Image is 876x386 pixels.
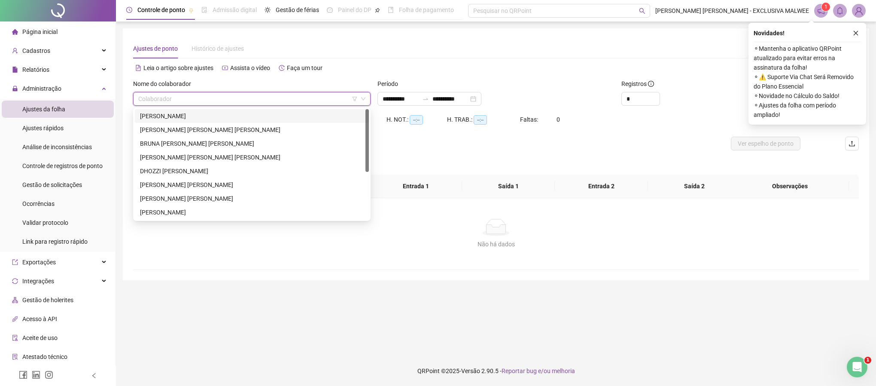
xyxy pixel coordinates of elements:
span: down [361,96,366,101]
span: 1 [824,4,827,10]
span: Relatórios [22,66,49,73]
span: Aceite de uso [22,334,58,341]
span: --:-- [474,115,487,125]
img: 7489 [852,4,865,17]
span: upload [849,140,855,147]
span: Acesso à API [22,316,57,322]
span: search [639,8,645,14]
div: BRUNA [PERSON_NAME] [PERSON_NAME] [140,139,364,148]
span: Painel do DP [338,6,371,13]
div: DHOZZI KARLA DE OLIVEIRA [135,164,369,178]
span: export [12,259,18,265]
footer: QRPoint © 2025 - 2.90.5 - [116,356,876,386]
span: Versão [461,368,480,374]
span: swap-right [422,95,429,102]
span: sync [12,278,18,284]
th: Saída 1 [462,175,555,198]
span: Observações [738,181,842,191]
span: Leia o artigo sobre ajustes [143,64,213,71]
span: linkedin [32,371,40,379]
span: filter [352,96,357,101]
span: apartment [12,297,18,303]
div: [PERSON_NAME] [PERSON_NAME] [140,180,364,190]
span: pushpin [375,8,380,13]
span: dashboard [327,7,333,13]
div: ANA PAULA MOURA DE OLIVEIRA RODRIGUES [135,123,369,137]
span: left [91,373,97,379]
span: file-done [201,7,207,13]
div: CINTHIA CLAUDIA SILVA LEONCIO [135,150,369,164]
span: youtube [222,65,228,71]
span: Ajustes da folha [22,106,65,113]
span: Ajustes rápidos [22,125,64,132]
div: [PERSON_NAME] [140,208,364,217]
span: Controle de ponto [137,6,185,13]
span: Integrações [22,278,54,285]
label: Nome do colaborador [133,79,197,89]
span: Ajustes de ponto [133,45,178,52]
span: Gestão de holerites [22,297,73,303]
span: Link para registro rápido [22,238,88,245]
span: lock [12,86,18,92]
button: Ver espelho de ponto [731,137,800,150]
span: info-circle [648,81,654,87]
th: Entrada 2 [555,175,648,198]
span: Cadastros [22,47,50,54]
div: GABRIELLY MENDES GUIMARÃES [135,192,369,205]
span: clock-circle [126,7,132,13]
span: bell [836,7,844,15]
span: Atestado técnico [22,353,67,360]
span: home [12,29,18,35]
span: 0 [557,116,560,123]
div: [PERSON_NAME] [PERSON_NAME] [PERSON_NAME] [140,153,364,162]
span: user-add [12,48,18,54]
span: Administração [22,85,61,92]
span: instagram [45,371,53,379]
span: Assista o vídeo [230,64,270,71]
div: JYORDANA MARIA FERNANDES [135,205,369,219]
div: Não há dados [143,239,849,249]
span: book [388,7,394,13]
span: pushpin [189,8,194,13]
span: Gestão de férias [276,6,319,13]
span: Controle de registros de ponto [22,162,103,169]
span: close [853,30,859,36]
iframe: Intercom live chat [847,357,867,377]
th: Saída 2 [648,175,741,198]
div: H. NOT.: [386,115,447,125]
span: notification [817,7,825,15]
span: audit [12,335,18,341]
span: Faça um tour [287,64,322,71]
span: ⚬ Novidade no Cálculo do Saldo! [754,91,861,101]
span: Gestão de solicitações [22,181,82,188]
sup: 1 [821,3,830,11]
span: ⚬ Mantenha o aplicativo QRPoint atualizado para evitar erros na assinatura da folha! [754,44,861,72]
span: ⚬ Ajustes da folha com período ampliado! [754,101,861,119]
span: Novidades ! [754,28,785,38]
span: sun [265,7,271,13]
span: Página inicial [22,28,58,35]
div: ADRIANA FERNANDES GONZAGA [135,109,369,123]
span: solution [12,354,18,360]
span: facebook [19,371,27,379]
span: Admissão digital [213,6,257,13]
span: Registros [621,79,654,89]
span: ⚬ ⚠️ Suporte Via Chat Será Removido do Plano Essencial [754,72,861,91]
span: Folha de pagamento [399,6,454,13]
span: [PERSON_NAME] [PERSON_NAME] - EXCLUSIVA MALWEE [655,6,809,15]
label: Período [377,79,404,89]
span: file-text [135,65,141,71]
div: [PERSON_NAME] [PERSON_NAME] [PERSON_NAME] [140,125,364,135]
span: 1 [864,357,871,364]
span: Faltas: [520,116,539,123]
div: DHOZZI [PERSON_NAME] [140,166,364,176]
th: Observações [731,175,849,198]
span: Exportações [22,259,56,266]
th: Entrada 1 [369,175,462,198]
div: FERNANDA KAROLLYNE HONORATO [135,178,369,192]
div: BRUNA LUZIA DA SILVA CARVALHO [135,137,369,150]
div: [PERSON_NAME] [PERSON_NAME] [140,194,364,203]
span: Análise de inconsistências [22,144,92,150]
div: [PERSON_NAME] [140,111,364,121]
span: Validar protocolo [22,219,68,226]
